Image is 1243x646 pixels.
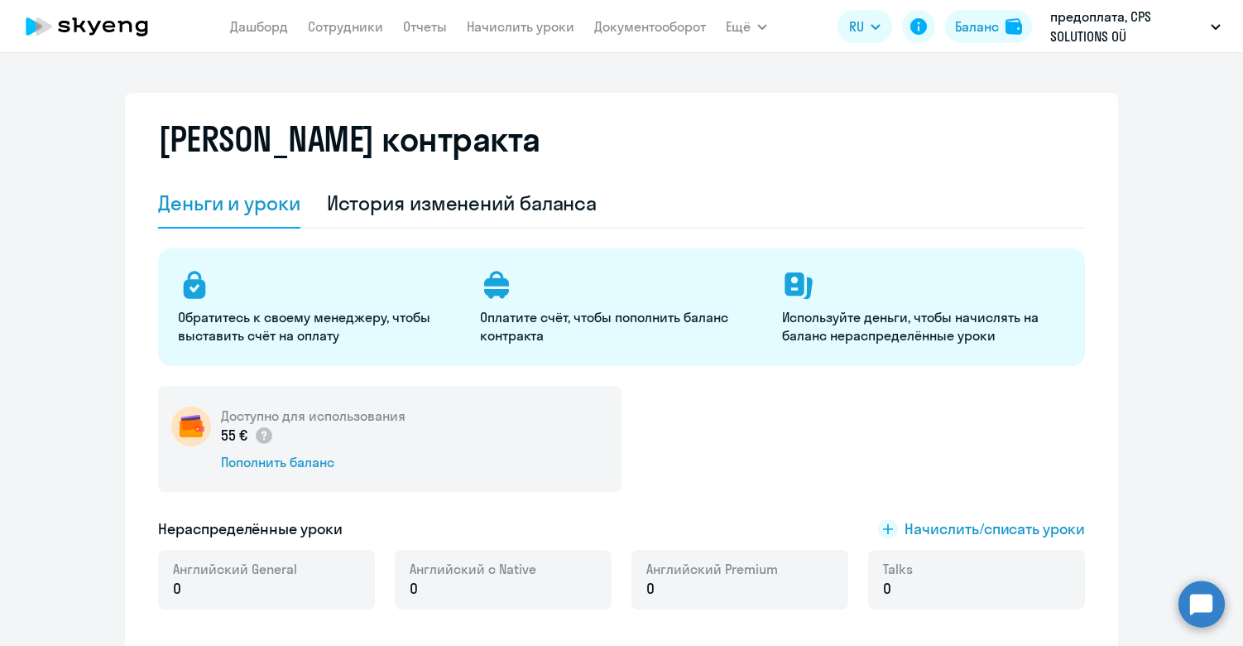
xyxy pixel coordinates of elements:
a: Начислить уроки [467,18,574,35]
h2: [PERSON_NAME] контракта [158,119,540,159]
span: Английский General [173,560,297,578]
a: Сотрудники [308,18,383,35]
button: Балансbalance [945,10,1032,43]
span: Начислить/списать уроки [905,518,1085,540]
p: Оплатите счёт, чтобы пополнить баланс контракта [480,308,762,345]
button: предоплата, CPS SOLUTIONS OÜ [1042,7,1229,46]
div: История изменений баланса [327,190,598,216]
a: Отчеты [403,18,447,35]
img: wallet-circle.png [171,407,211,446]
p: предоплата, CPS SOLUTIONS OÜ [1050,7,1204,46]
span: Ещё [726,17,751,36]
span: 0 [410,578,418,600]
img: balance [1005,18,1022,35]
span: Английский Premium [646,560,778,578]
a: Дашборд [230,18,288,35]
span: RU [849,17,864,36]
h5: Доступно для использования [221,407,406,425]
div: Пополнить баланс [221,453,406,471]
span: Английский с Native [410,560,536,578]
div: Деньги и уроки [158,190,300,216]
span: 0 [883,578,891,600]
h5: Нераспределённые уроки [158,518,343,540]
span: 0 [646,578,655,600]
span: 0 [173,578,181,600]
a: Документооборот [594,18,706,35]
span: Talks [883,560,913,578]
button: Ещё [726,10,767,43]
p: Используйте деньги, чтобы начислять на баланс нераспределённые уроки [782,308,1064,345]
button: RU [837,10,892,43]
p: 55 € [221,425,274,446]
div: Баланс [955,17,999,36]
p: Обратитесь к своему менеджеру, чтобы выставить счёт на оплату [178,308,460,345]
